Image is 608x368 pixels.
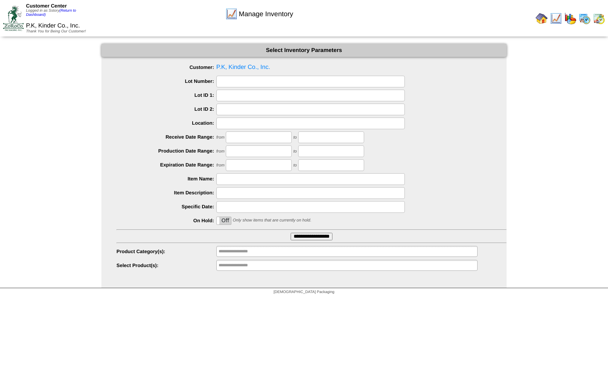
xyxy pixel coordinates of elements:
img: line_graph.gif [225,8,237,20]
img: calendarprod.gif [579,12,591,24]
span: from [216,163,225,168]
span: to [293,163,297,168]
label: On Hold: [116,218,216,223]
label: Location: [116,120,216,126]
div: Select Inventory Parameters [101,44,507,57]
img: calendarinout.gif [593,12,605,24]
label: Item Description: [116,190,216,195]
span: P.K, Kinder Co., Inc. [116,62,507,73]
label: Expiration Date Range: [116,162,216,168]
span: from [216,135,225,140]
span: to [293,135,297,140]
label: Product Category(s): [116,249,216,254]
a: (Return to Dashboard) [26,9,76,17]
img: line_graph.gif [550,12,562,24]
span: Logged in as Sstory [26,9,76,17]
span: from [216,149,225,154]
span: Customer Center [26,3,67,9]
span: Thank You for Being Our Customer! [26,29,86,34]
label: Lot ID 1: [116,92,216,98]
div: OnOff [216,217,231,225]
span: P.K, Kinder Co., Inc. [26,23,80,29]
img: ZoRoCo_Logo(Green%26Foil)%20jpg.webp [3,6,24,31]
label: Lot ID 2: [116,106,216,112]
label: Item Name: [116,176,216,182]
label: Customer: [116,64,216,70]
span: [DEMOGRAPHIC_DATA] Packaging [274,290,334,294]
label: Receive Date Range: [116,134,216,140]
span: Manage Inventory [239,10,293,18]
label: Lot Number: [116,78,216,84]
label: Production Date Range: [116,148,216,154]
label: Specific Date: [116,204,216,209]
label: Off [217,217,231,224]
img: home.gif [536,12,548,24]
span: Only show items that are currently on hold. [233,218,311,223]
label: Select Product(s): [116,263,216,268]
img: graph.gif [564,12,576,24]
span: to [293,149,297,154]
